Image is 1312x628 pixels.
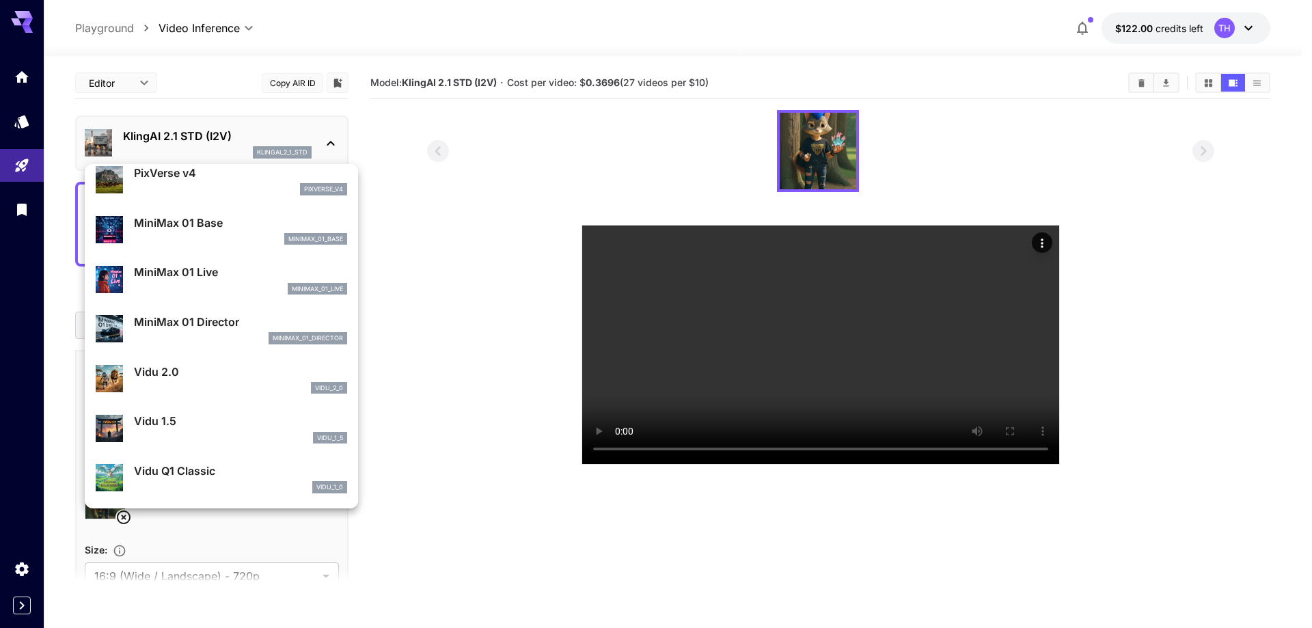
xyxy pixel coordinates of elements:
p: MiniMax 01 Director [134,314,347,330]
div: Vidu Q1 Classicvidu_1_0 [96,457,347,499]
p: vidu_1_0 [316,482,343,492]
div: MiniMax 01 Directorminimax_01_director [96,308,347,350]
p: vidu_1_5 [317,433,343,443]
p: Vidu Q1 Classic [134,463,347,479]
div: MiniMax 01 Baseminimax_01_base [96,209,347,251]
div: Vidu 2.0vidu_2_0 [96,358,347,400]
p: minimax_01_live [292,284,343,294]
p: pixverse_v4 [304,185,343,194]
p: minimax_01_director [273,333,343,343]
div: PixVerse v4pixverse_v4 [96,159,347,201]
div: MiniMax 01 Liveminimax_01_live [96,258,347,300]
p: Vidu 2.0 [134,364,347,380]
p: PixVerse v4 [134,165,347,181]
p: MiniMax 01 Live [134,264,347,280]
div: Vidu 1.5vidu_1_5 [96,407,347,449]
p: minimax_01_base [288,234,343,244]
p: MiniMax 01 Base [134,215,347,231]
p: vidu_2_0 [315,383,343,393]
p: Vidu 1.5 [134,413,347,429]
